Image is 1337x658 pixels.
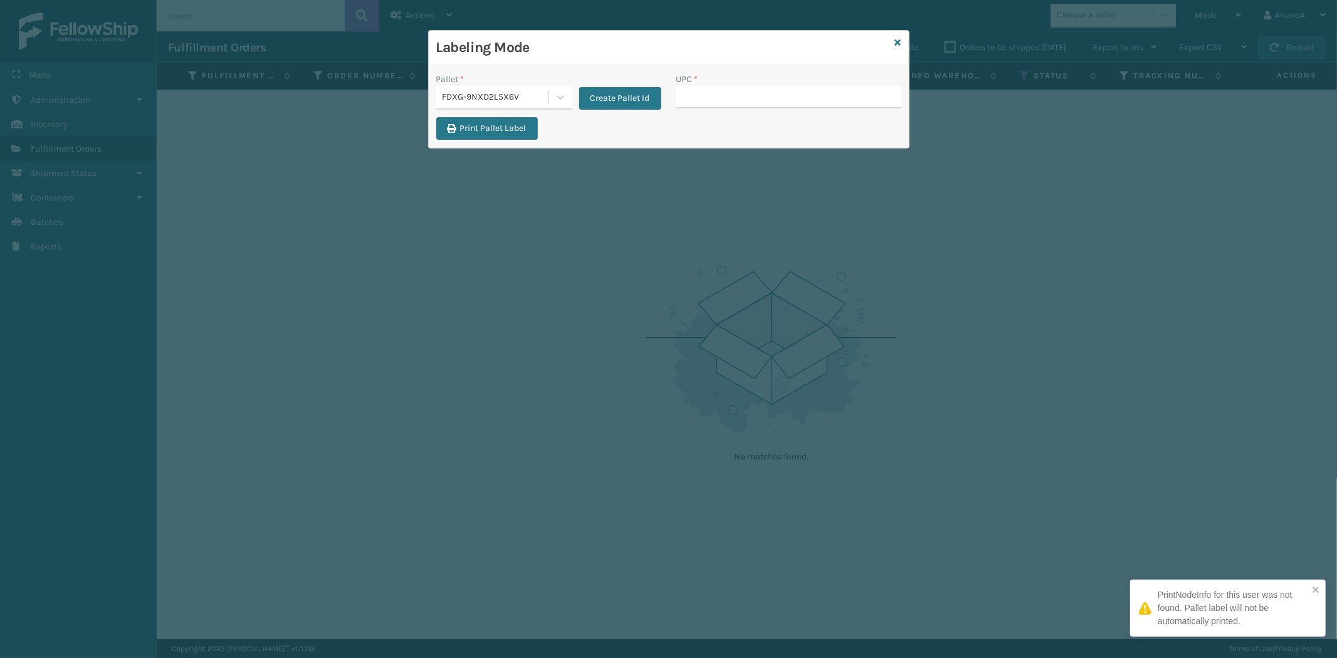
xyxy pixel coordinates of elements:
div: PrintNodeInfo for this user was not found. Pallet label will not be automatically printed. [1158,588,1308,628]
h3: Labeling Mode [436,38,890,57]
button: close [1312,585,1321,597]
label: UPC [676,73,698,86]
button: Print Pallet Label [436,117,538,140]
div: FDXG-9NXD2L5X6V [443,91,550,104]
button: Create Pallet Id [579,87,661,110]
label: Pallet [436,73,464,86]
